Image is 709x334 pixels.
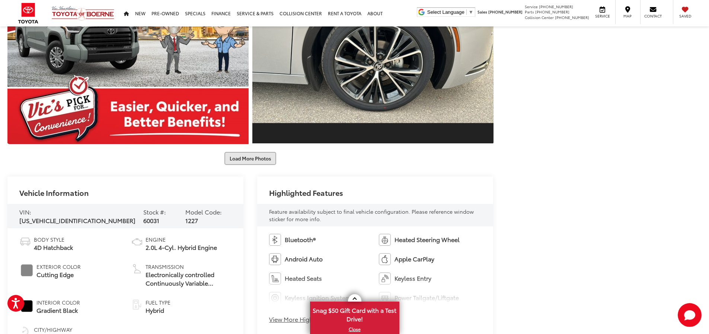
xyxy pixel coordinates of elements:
span: ​ [466,9,467,15]
span: ▼ [469,9,473,15]
span: Saved [677,13,693,19]
span: Body Style [34,236,73,243]
span: Model Code: [185,207,222,216]
a: Select Language​ [427,9,473,15]
span: [PHONE_NUMBER] [539,4,573,9]
img: Apple CarPlay [379,253,391,265]
span: 60031 [143,216,159,225]
span: Snag $50 Gift Card with a Test Drive! [311,302,399,325]
button: Load More Photos [224,152,276,165]
span: [PHONE_NUMBER] [488,9,523,15]
h2: Highlighted Features [269,188,343,197]
span: 2.0L 4-Cyl. Hybrid Engine [146,243,217,252]
span: Transmission [146,263,231,270]
img: Android Auto [269,253,281,265]
span: Apple CarPlay [395,255,434,263]
span: [PHONE_NUMBER] [555,15,589,20]
span: 1227 [185,216,198,225]
span: Map [619,13,636,19]
span: VIN: [19,207,31,216]
span: #858585 [21,264,33,276]
span: Engine [146,236,217,243]
span: Heated Steering Wheel [395,235,460,244]
span: Fuel Type [146,299,170,306]
button: Toggle Chat Window [678,303,702,327]
span: Collision Center [525,15,554,20]
span: Android Auto [285,255,323,263]
img: Keyless Entry [379,273,391,284]
span: Parts [525,9,534,15]
span: [PHONE_NUMBER] [535,9,569,15]
span: Electronically controlled Continuously Variable Transmission (ECVT) / Front-Wheel Drive [146,270,231,287]
h2: Vehicle Information [19,188,89,197]
button: View More Highlights... [269,315,335,324]
span: Select Language [427,9,464,15]
span: City/Highway [34,326,72,333]
span: Exterior Color [36,263,81,270]
span: Bluetooth® [285,235,316,244]
span: [US_VEHICLE_IDENTIFICATION_NUMBER] [19,216,135,225]
span: Service [525,4,538,9]
span: Service [594,13,611,19]
span: Contact [644,13,662,19]
span: Interior Color [36,299,80,306]
img: Heated Steering Wheel [379,234,391,246]
span: 4D Hatchback [34,243,73,252]
svg: Start Chat [678,303,702,327]
span: Gradient Black [36,306,80,315]
img: Heated Seats [269,273,281,284]
span: Sales [478,9,487,15]
span: Stock #: [143,207,166,216]
img: Vic Vaughan Toyota of Boerne [51,6,115,21]
span: Hybrid [146,306,170,315]
img: Bluetooth® [269,234,281,246]
span: Cutting Edge [36,270,81,279]
span: #000000 [21,300,33,312]
span: Feature availability subject to final vehicle configuration. Please reference window sticker for ... [269,208,474,223]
